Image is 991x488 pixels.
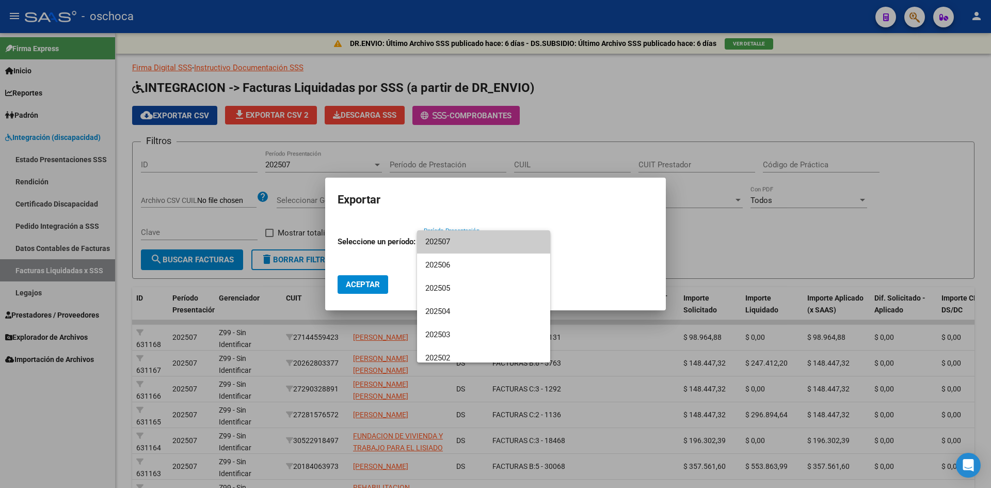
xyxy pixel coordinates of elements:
span: 202502 [425,347,542,370]
span: 202507 [425,230,542,254]
span: 202505 [425,277,542,300]
span: 202503 [425,323,542,347]
span: 202504 [425,300,542,323]
span: 202506 [425,254,542,277]
div: Open Intercom Messenger [956,453,981,478]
